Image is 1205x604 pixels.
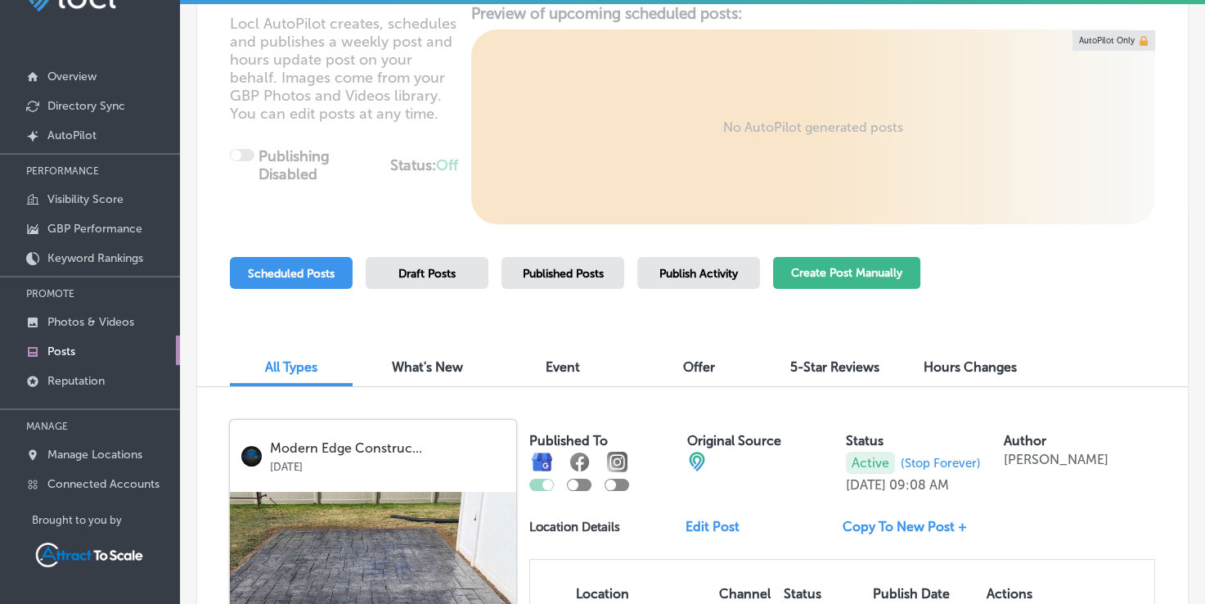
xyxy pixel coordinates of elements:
p: Connected Accounts [47,477,160,491]
p: Keyword Rankings [47,251,143,265]
p: 09:08 AM [889,477,949,493]
span: Scheduled Posts [248,267,335,281]
p: Active [846,452,895,474]
p: Posts [47,345,75,358]
span: Hours Changes [924,359,1017,375]
p: Visibility Score [47,192,124,206]
span: Publish Activity [659,267,738,281]
label: Status [846,433,884,448]
label: Published To [529,433,608,448]
p: [DATE] [270,456,505,473]
p: [DATE] [846,477,886,493]
button: Create Post Manually [773,257,920,289]
p: AutoPilot [47,128,97,142]
span: Draft Posts [398,267,456,281]
p: Directory Sync [47,99,125,113]
span: 5-Star Reviews [790,359,879,375]
p: Modern Edge Construc... [270,441,505,456]
span: Published Posts [523,267,604,281]
p: [PERSON_NAME] [1004,452,1108,467]
p: Manage Locations [47,448,142,462]
span: (Stop Forever) [901,456,981,471]
span: Offer [683,359,715,375]
p: Overview [47,70,97,83]
p: Brought to you by [32,514,180,526]
p: Reputation [47,374,105,388]
p: GBP Performance [47,222,142,236]
span: What's New [392,359,463,375]
a: Copy To New Post + [843,519,980,534]
a: Edit Post [686,519,753,534]
label: Author [1004,433,1046,448]
span: All Types [265,359,317,375]
p: Photos & Videos [47,315,134,329]
span: Event [546,359,580,375]
img: Attract To Scale [32,539,146,570]
img: cba84b02adce74ede1fb4a8549a95eca.png [687,452,707,471]
p: Location Details [529,520,620,534]
label: Original Source [687,433,781,448]
img: logo [241,446,262,467]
